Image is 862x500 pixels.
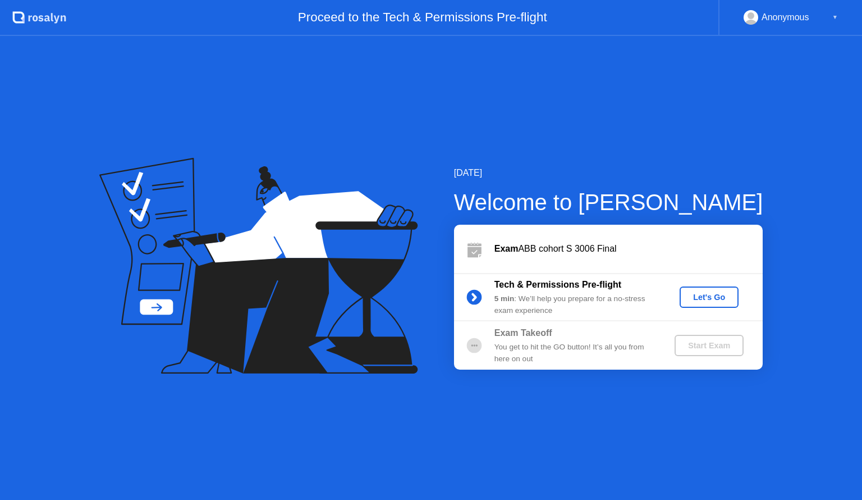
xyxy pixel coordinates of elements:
b: Tech & Permissions Pre-flight [494,280,621,289]
b: 5 min [494,294,515,303]
div: : We’ll help you prepare for a no-stress exam experience [494,293,656,316]
button: Start Exam [675,335,744,356]
div: Welcome to [PERSON_NAME] [454,185,763,219]
div: Let's Go [684,293,734,302]
div: You get to hit the GO button! It’s all you from here on out [494,342,656,365]
div: ▼ [832,10,838,25]
div: ABB cohort S 3006 Final [494,242,763,256]
b: Exam Takeoff [494,328,552,338]
b: Exam [494,244,519,253]
div: Anonymous [762,10,809,25]
button: Let's Go [680,287,739,308]
div: Start Exam [679,341,739,350]
div: [DATE] [454,166,763,180]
